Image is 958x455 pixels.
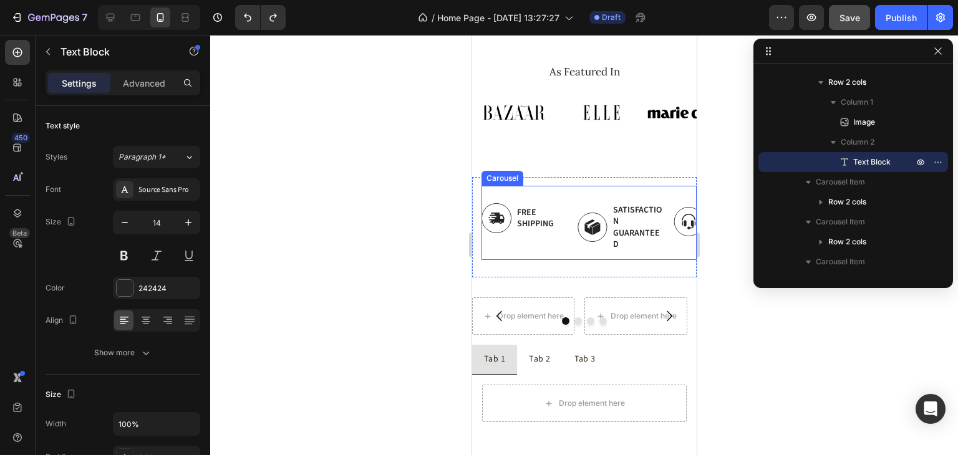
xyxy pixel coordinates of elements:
[853,116,875,128] span: Image
[119,151,166,163] span: Paragraph 1*
[90,282,97,290] button: Dot
[828,196,866,208] span: Row 2 cols
[201,172,231,201] img: gempages_432750572815254551-24ffd40a-bce6-4121-b7c4-a8c2eb223225.svg
[113,146,200,168] button: Paragraph 1*
[46,120,80,132] div: Text style
[432,11,435,24] span: /
[816,256,865,268] span: Carousel Item
[602,12,621,23] span: Draft
[45,172,95,194] p: Free Shipping
[115,282,122,290] button: Dot
[886,11,917,24] div: Publish
[46,214,79,231] div: Size
[123,77,165,90] p: Advanced
[816,216,865,228] span: Carousel Item
[816,176,865,188] span: Carousel Item
[46,312,80,329] div: Align
[9,228,30,238] div: Beta
[138,276,205,286] div: Drop element here
[472,35,697,455] iframe: Design area
[114,413,200,435] input: Auto
[46,282,65,294] div: Color
[180,264,215,299] button: Carousel Next Arrow
[235,5,286,30] div: Undo/Redo
[437,11,559,24] span: Home Page - [DATE] 13:27:27
[875,5,927,30] button: Publish
[94,347,152,359] div: Show more
[841,96,873,108] span: Column 1
[829,5,870,30] button: Save
[46,418,66,429] div: Width
[828,76,866,89] span: Row 2 cols
[60,44,167,59] p: Text Block
[12,133,30,143] div: 450
[841,136,874,148] span: Column 2
[46,386,79,403] div: Size
[105,178,135,207] img: 432750572815254551-4c649491-4898-41e4-8a70-5f23beefe42b.svg
[828,236,866,248] span: Row 2 cols
[102,282,110,290] button: Dot
[839,12,860,23] span: Save
[5,5,93,30] button: 7
[9,168,39,198] img: 432750572815254551-bdfae9bb-78ef-45d4-be06-265b4d88f730.svg
[138,283,197,294] div: 242424
[175,62,259,93] img: gempages_432750572815254551-a62c7382-44b5-4b8a-b2af-4bef057d11ea.svg
[138,184,197,196] div: Source Sans Pro
[853,156,891,168] span: Text Block
[46,184,61,195] div: Font
[46,342,200,364] button: Show more
[12,138,49,149] div: Carousel
[141,170,191,215] p: Satisfaction Guaranteed
[127,282,135,290] button: Dot
[46,151,67,163] div: Styles
[10,315,35,334] div: Tab 1
[26,276,92,286] div: Drop element here
[55,315,80,334] div: Tab 2
[10,264,45,299] button: Carousel Back Arrow
[82,10,87,25] p: 7
[87,363,153,373] div: Drop element here
[62,77,97,90] p: Settings
[100,315,125,334] div: Tab 3
[916,394,946,424] div: Open Intercom Messenger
